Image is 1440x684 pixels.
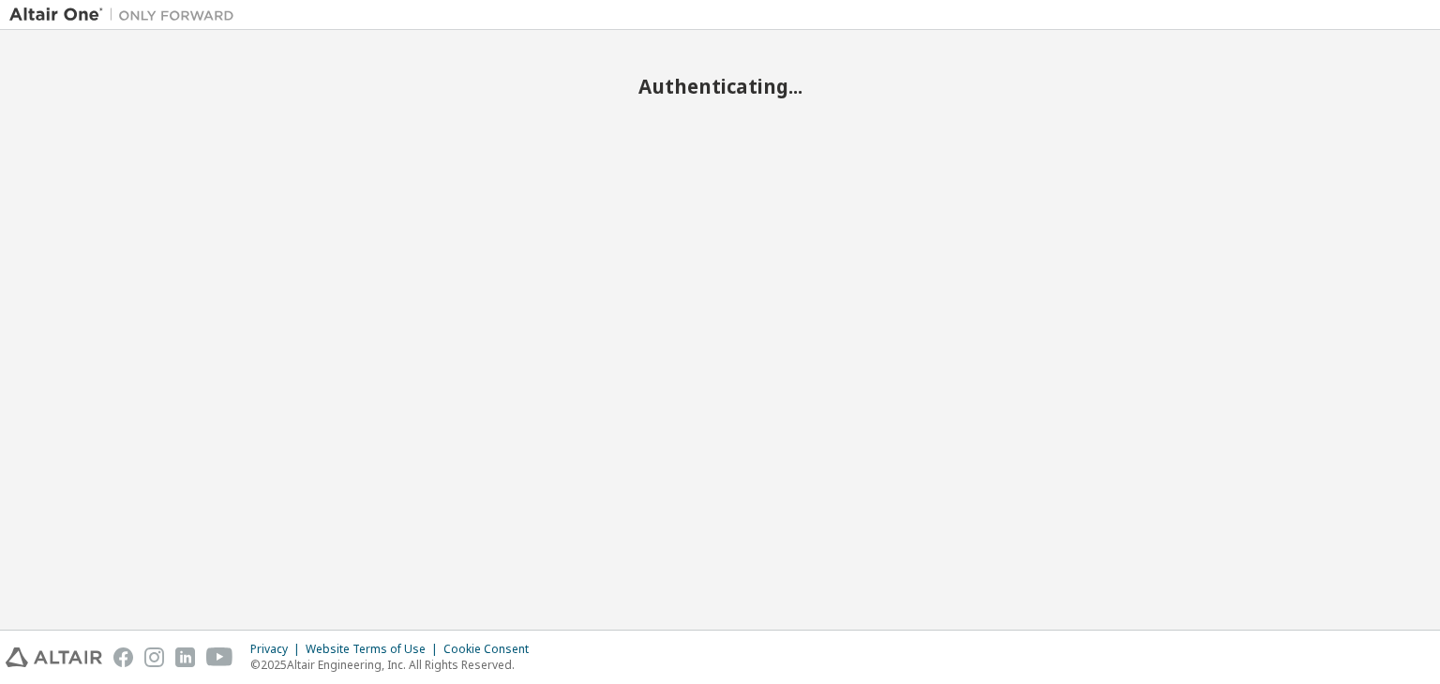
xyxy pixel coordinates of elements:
[250,657,540,673] p: © 2025 Altair Engineering, Inc. All Rights Reserved.
[9,74,1431,98] h2: Authenticating...
[113,647,133,667] img: facebook.svg
[144,647,164,667] img: instagram.svg
[175,647,195,667] img: linkedin.svg
[6,647,102,667] img: altair_logo.svg
[206,647,233,667] img: youtube.svg
[250,642,306,657] div: Privacy
[9,6,244,24] img: Altair One
[443,642,540,657] div: Cookie Consent
[306,642,443,657] div: Website Terms of Use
